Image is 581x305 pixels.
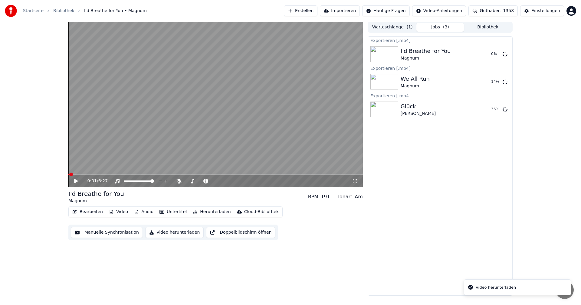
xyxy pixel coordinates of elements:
[401,47,451,55] div: I'd Breathe for You
[468,5,518,16] button: Guthaben1358
[412,5,466,16] button: Video-Anleitungen
[401,102,436,111] div: Glück
[71,227,143,238] button: Manuelle Synchronisation
[190,208,233,216] button: Herunterladen
[368,37,512,44] div: Exportieren [.mp4]
[362,5,410,16] button: Häufige Fragen
[308,193,318,200] div: BPM
[476,284,516,290] div: Video herunterladen
[520,5,564,16] button: Einstellungen
[401,75,430,83] div: We All Run
[98,178,108,184] span: 6:27
[355,193,363,200] div: Am
[320,5,360,16] button: Importieren
[443,24,449,30] span: ( 3 )
[244,209,279,215] div: Cloud-Bibliothek
[87,178,97,184] span: 0:01
[145,227,204,238] button: Video herunterladen
[87,178,102,184] div: /
[337,193,353,200] div: Tonart
[401,111,436,117] div: [PERSON_NAME]
[23,8,44,14] a: Startseite
[464,23,512,32] button: Bibliothek
[531,8,560,14] div: Einstellungen
[407,24,413,30] span: ( 1 )
[157,208,189,216] button: Untertitel
[132,208,156,216] button: Audio
[53,8,74,14] a: Bibliothek
[368,64,512,72] div: Exportieren [.mp4]
[491,107,500,112] div: 36 %
[416,23,464,32] button: Jobs
[369,23,416,32] button: Warteschlange
[368,92,512,99] div: Exportieren [.mp4]
[503,8,514,14] span: 1358
[491,52,500,57] div: 0 %
[480,8,501,14] span: Guthaben
[5,5,17,17] img: youka
[401,83,430,89] div: Magnum
[491,79,500,84] div: 14 %
[23,8,147,14] nav: breadcrumb
[284,5,317,16] button: Erstellen
[321,193,330,200] div: 191
[206,227,275,238] button: Doppelbildschirm öffnen
[84,8,147,14] span: I'd Breathe for You • Magnum
[68,190,124,198] div: I'd Breathe for You
[68,198,124,204] div: Magnum
[401,55,451,61] div: Magnum
[107,208,130,216] button: Video
[70,208,105,216] button: Bearbeiten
